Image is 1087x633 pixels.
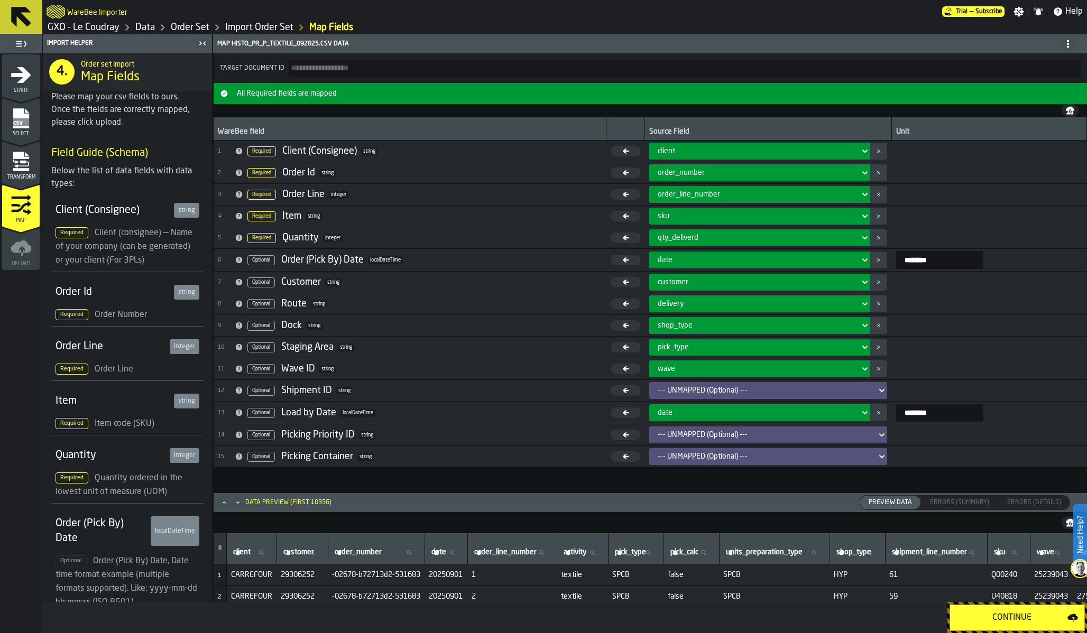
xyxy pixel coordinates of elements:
[658,169,705,177] span: order_number
[247,430,275,440] span: Optional
[56,227,88,238] span: Required
[247,342,275,352] span: Optional
[998,495,1070,510] label: button-switch-multi-Errors (Details)
[233,89,1085,98] span: All Required fields are mapped
[956,611,1067,624] div: Continue
[361,147,377,155] span: string
[174,203,199,218] div: string
[281,571,324,579] span: 29306252
[870,229,887,246] button: button-
[658,300,856,308] div: DropdownMenuValue-delivery
[724,546,825,560] input: label
[281,363,315,375] div: Wave ID
[612,571,659,579] span: SPCB
[218,257,231,264] span: 6
[994,548,1006,556] span: label
[247,146,276,156] span: Required
[649,208,871,225] div: DropdownMenuValue-sku
[281,429,355,441] div: Picking Priority ID
[218,387,231,394] span: 12
[306,322,323,330] span: string
[649,127,887,138] div: Source Field
[218,366,231,373] span: 11
[281,276,321,288] div: Customer
[218,235,231,241] span: 5
[332,592,420,601] span: -02678-b72713d2-531683
[970,8,973,15] span: —
[2,261,40,267] span: Upload
[247,168,276,178] span: Required
[247,386,275,396] span: Optional
[56,448,165,463] div: Quantity
[174,285,199,300] div: string
[220,60,1081,77] label: button-toolbar-Target document id
[1003,498,1065,507] span: Errors (Details)
[45,40,195,47] div: Import Helper
[135,22,155,33] a: link-to-/wh/i/efd9e906-5eb9-41af-aac9-d3e075764b8d/data
[658,147,856,155] div: DropdownMenuValue-client
[896,251,983,269] label: input-value-
[281,385,332,396] div: Shipment ID
[195,37,210,50] label: button-toggle-Close me
[890,546,983,560] input: label
[922,496,998,509] div: thumb
[247,233,276,243] span: Required
[309,22,353,33] a: link-to-/wh/i/efd9e906-5eb9-41af-aac9-d3e075764b8d/import/orders/ba7de13f-9753-485c-bc12-1df056b9...
[864,498,916,507] span: Preview Data
[56,394,170,408] div: Item
[1034,592,1068,601] span: 25239043
[282,189,325,200] div: Order Line
[47,2,65,21] a: logo-header
[281,451,353,462] div: Picking Container
[2,141,40,183] li: menu Transform
[56,516,146,546] div: Order (Pick By) Date
[51,91,204,104] div: Please map your csv fields to ours.
[870,143,887,160] button: button-
[281,592,324,601] span: 29306252
[649,404,871,421] div: DropdownMenuValue-date
[95,311,147,319] span: Order Number
[325,278,342,286] span: string
[870,404,887,421] button: button-
[431,548,446,556] span: label
[649,186,871,203] div: DropdownMenuValue-order_line_number
[282,145,357,157] div: Client (Consignee)
[218,432,231,439] span: 14
[1074,505,1086,564] label: Need Help?
[561,546,604,560] input: label
[215,35,1085,52] div: Map Histo_Pr_p_Textile_092025.csv data
[56,364,88,375] span: Required
[281,254,364,266] div: Order (Pick By) Date
[151,516,199,546] div: localDateTime
[359,431,375,439] span: string
[174,394,199,408] div: string
[225,22,293,33] a: link-to-/wh/i/efd9e906-5eb9-41af-aac9-d3e075764b8d/import/orders/
[218,453,231,460] span: 15
[1062,104,1079,117] button: button-
[1009,6,1028,17] label: button-toggle-Settings
[658,343,689,351] span: pick_type
[319,169,336,177] span: string
[51,146,204,161] h3: Field Guide (Schema)
[2,36,40,51] label: button-toggle-Toggle Full Menu
[658,343,856,351] div: DropdownMenuValue-pick_type
[564,548,586,556] span: label
[834,592,881,601] span: HYP
[218,344,231,351] span: 10
[658,452,873,461] div: DropdownMenuValue-
[649,339,871,356] div: DropdownMenuValue-pick_type
[615,548,646,556] span: label
[561,571,604,579] span: textile
[1029,6,1048,17] label: button-toggle-Notifications
[247,364,275,374] span: Optional
[658,408,673,417] span: date
[658,147,675,155] span: client
[860,496,920,509] div: thumb
[658,169,856,177] div: DropdownMenuValue-order_number
[892,548,967,556] span: label
[2,174,40,180] span: Transform
[889,592,983,601] span: 59
[281,407,336,418] div: Load by Date
[1048,5,1087,18] label: button-toggle-Help
[247,299,275,309] span: Optional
